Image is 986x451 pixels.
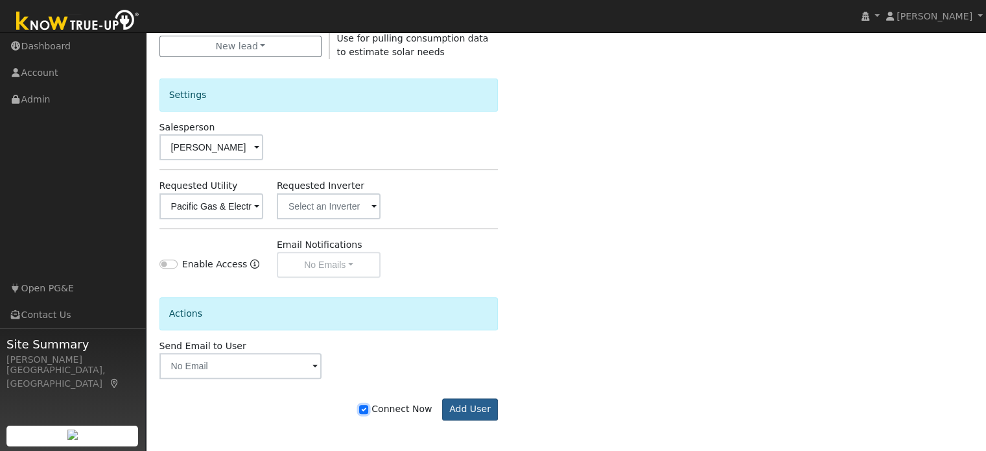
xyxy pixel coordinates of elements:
[159,121,215,134] label: Salesperson
[159,353,322,379] input: No Email
[277,179,364,193] label: Requested Inverter
[159,339,246,353] label: Send Email to User
[277,193,381,219] input: Select an Inverter
[277,238,362,252] label: Email Notifications
[337,33,489,57] span: Use for pulling consumption data to estimate solar needs
[109,378,121,389] a: Map
[6,335,139,353] span: Site Summary
[359,402,432,416] label: Connect Now
[442,398,499,421] button: Add User
[182,258,248,271] label: Enable Access
[67,430,78,440] img: retrieve
[6,363,139,391] div: [GEOGRAPHIC_DATA], [GEOGRAPHIC_DATA]
[6,353,139,367] div: [PERSON_NAME]
[159,36,322,58] button: New lead
[359,405,368,414] input: Connect Now
[10,7,146,36] img: Know True-Up
[159,179,238,193] label: Requested Utility
[250,258,259,278] a: Enable Access
[159,193,263,219] input: Select a Utility
[159,79,499,112] div: Settings
[159,297,499,330] div: Actions
[159,134,263,160] input: Select a User
[897,11,972,21] span: [PERSON_NAME]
